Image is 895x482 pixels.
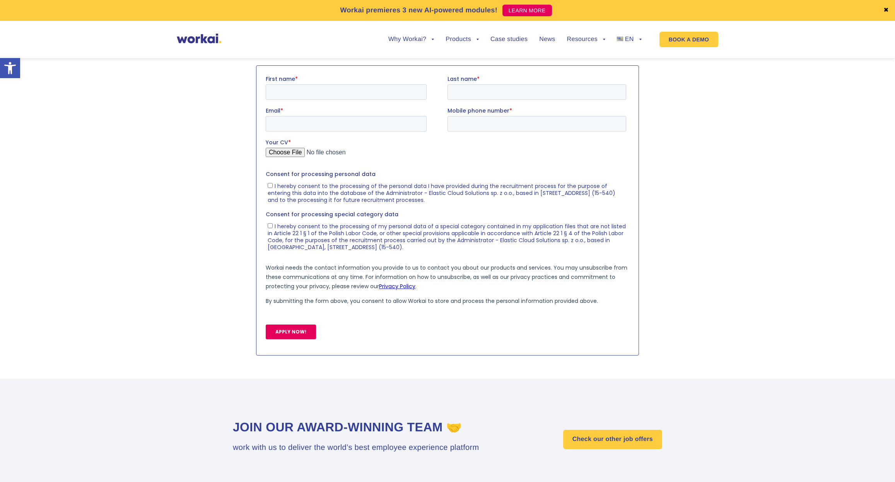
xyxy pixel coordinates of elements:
[446,36,479,43] a: Products
[502,5,552,16] a: LEARN MORE
[233,442,479,453] h3: work with us to deliver the world’s best employee experience platform
[563,430,662,449] a: Check our other job offers
[883,7,889,14] a: ✖
[340,5,497,15] p: Workai premieres 3 new AI-powered modules!
[388,36,434,43] a: Why Workai?
[266,75,629,352] iframe: Form 0
[490,36,528,43] a: Case studies
[233,419,479,436] h2: Join our award-winning team 🤝
[539,36,555,43] a: News
[659,32,718,47] a: BOOK A DEMO
[567,36,605,43] a: Resources
[625,36,634,43] span: EN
